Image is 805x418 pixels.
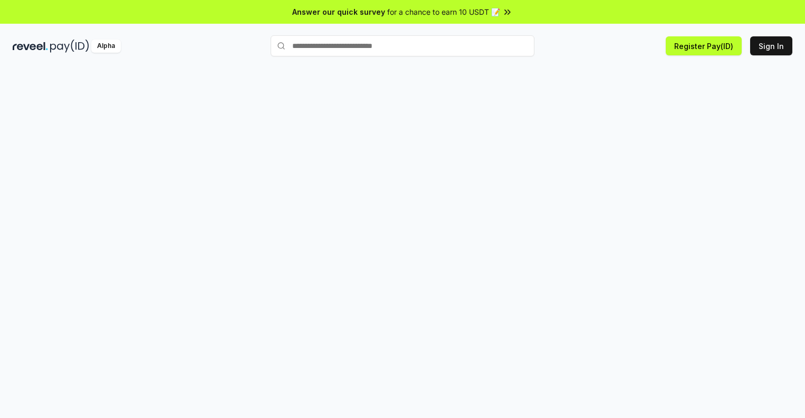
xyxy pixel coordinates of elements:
[50,40,89,53] img: pay_id
[666,36,742,55] button: Register Pay(ID)
[750,36,792,55] button: Sign In
[13,40,48,53] img: reveel_dark
[91,40,121,53] div: Alpha
[387,6,500,17] span: for a chance to earn 10 USDT 📝
[292,6,385,17] span: Answer our quick survey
